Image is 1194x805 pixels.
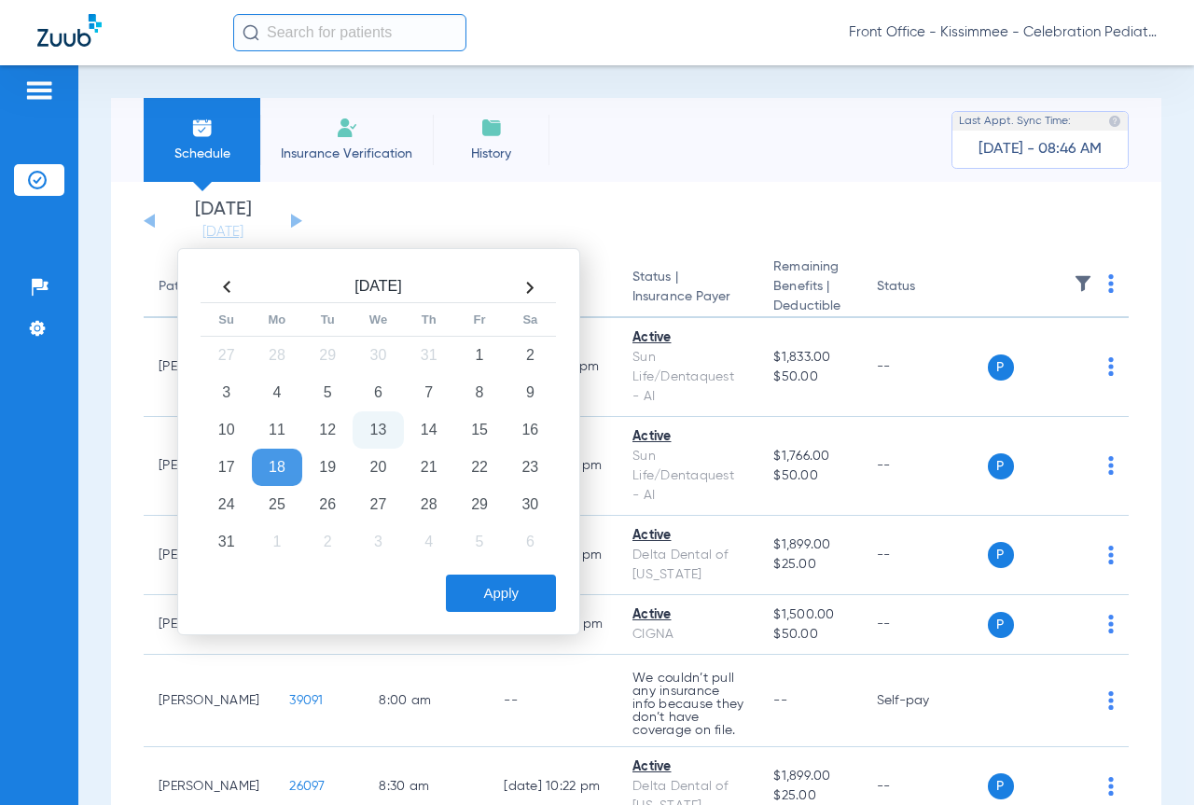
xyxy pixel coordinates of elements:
img: group-dot-blue.svg [1108,456,1114,475]
img: Schedule [191,117,214,139]
img: group-dot-blue.svg [1108,357,1114,376]
img: Manual Insurance Verification [336,117,358,139]
span: P [988,453,1014,479]
div: Patient Name [159,277,259,297]
span: History [447,145,535,163]
span: -- [773,694,787,707]
td: -- [862,318,988,417]
p: We couldn’t pull any insurance info because they don’t have coverage on file. [632,672,743,737]
img: group-dot-blue.svg [1108,546,1114,564]
td: 8:00 AM [364,655,489,747]
span: Deductible [773,297,846,316]
input: Search for patients [233,14,466,51]
td: -- [862,516,988,595]
div: Active [632,427,743,447]
th: Status | [618,257,758,318]
div: Patient Name [159,277,241,297]
span: P [988,542,1014,568]
img: Search Icon [243,24,259,41]
span: $50.00 [773,625,846,645]
span: $1,500.00 [773,605,846,625]
span: [DATE] - 08:46 AM [979,140,1102,159]
img: hamburger-icon [24,79,54,102]
iframe: Chat Widget [1101,715,1194,805]
span: Insurance Verification [274,145,419,163]
div: Active [632,757,743,777]
img: group-dot-blue.svg [1108,691,1114,710]
div: Active [632,605,743,625]
th: Status [862,257,988,318]
td: [PERSON_NAME] [144,655,274,747]
td: Self-pay [862,655,988,747]
span: Last Appt. Sync Time: [959,112,1071,131]
span: Front Office - Kissimmee - Celebration Pediatric Dentistry [849,23,1157,42]
a: [DATE] [167,223,279,242]
button: Apply [446,575,556,612]
img: Zuub Logo [37,14,102,47]
span: 26097 [289,780,325,793]
span: $1,833.00 [773,348,846,368]
th: Remaining Benefits | [758,257,861,318]
div: Active [632,328,743,348]
img: last sync help info [1108,115,1121,128]
span: $1,899.00 [773,767,846,786]
span: $50.00 [773,368,846,387]
span: Insurance Payer [632,287,743,307]
img: filter.svg [1074,274,1092,293]
span: P [988,354,1014,381]
td: -- [862,417,988,516]
div: Sun Life/Dentaquest - AI [632,447,743,506]
td: -- [862,595,988,655]
span: $25.00 [773,555,846,575]
img: group-dot-blue.svg [1108,615,1114,633]
th: [DATE] [252,272,505,303]
div: Sun Life/Dentaquest - AI [632,348,743,407]
img: History [480,117,503,139]
li: [DATE] [167,201,279,242]
td: -- [489,655,618,747]
div: Active [632,526,743,546]
div: CIGNA [632,625,743,645]
img: group-dot-blue.svg [1108,274,1114,293]
span: Schedule [158,145,246,163]
span: P [988,773,1014,799]
span: 39091 [289,694,323,707]
span: $50.00 [773,466,846,486]
span: $1,899.00 [773,535,846,555]
span: $1,766.00 [773,447,846,466]
span: P [988,612,1014,638]
div: Delta Dental of [US_STATE] [632,546,743,585]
